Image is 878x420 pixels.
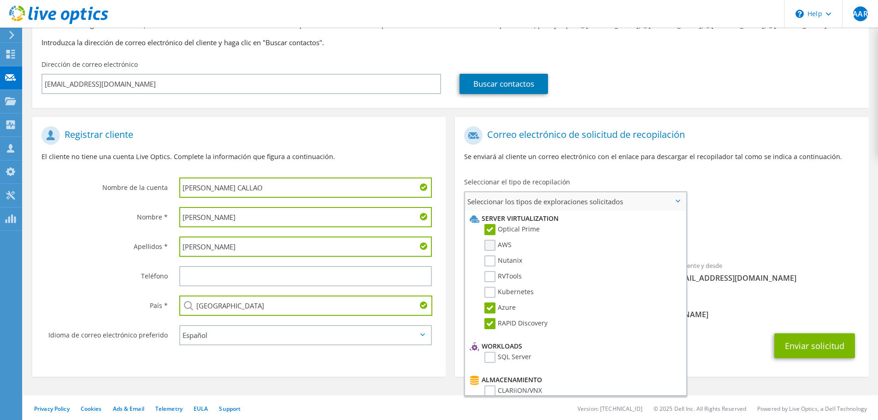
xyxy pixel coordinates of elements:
p: Se enviará al cliente un correo electrónico con el enlace para descargar el recopilador tal como ... [464,152,859,162]
label: Nombre de la cuenta [41,177,168,192]
span: AAR [853,6,868,21]
li: Workloads [467,341,681,352]
a: Buscar contactos [460,74,548,94]
label: Kubernetes [484,287,534,298]
button: Enviar solicitud [774,333,855,358]
a: Cookies [81,405,102,413]
div: Para [455,256,662,288]
li: © 2025 Dell Inc. All Rights Reserved [654,405,746,413]
p: El cliente no tiene una cuenta Live Optics. Complete la información que figura a continuación. [41,152,436,162]
li: Server Virtualization [467,213,681,224]
label: Azure [484,302,516,314]
label: Apellidos * [41,237,168,251]
label: Nombre * [41,207,168,222]
h1: Registrar cliente [41,126,432,145]
div: Recopilaciones solicitadas [455,214,868,251]
label: Optical Prime [484,224,540,235]
h1: Correo electrónico de solicitud de recopilación [464,126,854,145]
label: Dirección de correo electrónico [41,60,138,69]
h3: Introduzca la dirección de correo electrónico del cliente y haga clic en "Buscar contactos". [41,37,860,47]
label: Teléfono [41,266,168,281]
li: Version: [TECHNICAL_ID] [577,405,642,413]
div: Remitente y desde [662,256,869,288]
a: Telemetry [155,405,183,413]
a: Ads & Email [113,405,144,413]
span: Seleccionar los tipos de exploraciones solicitados [465,192,686,211]
svg: \n [796,10,804,18]
span: [EMAIL_ADDRESS][DOMAIN_NAME] [671,273,860,283]
li: Powered by Live Optics, a Dell Technology [757,405,867,413]
a: EULA [194,405,208,413]
a: Privacy Policy [34,405,70,413]
label: AWS [484,240,512,251]
label: Seleccionar el tipo de recopilación [464,177,570,187]
label: RAPID Discovery [484,318,548,329]
label: CLARiiON/VNX [484,385,542,396]
a: Support [219,405,241,413]
label: SQL Server [484,352,531,363]
div: CC y Responder a [455,292,868,324]
li: Almacenamiento [467,374,681,385]
label: País * [41,296,168,310]
label: RVTools [484,271,522,282]
label: Idioma de correo electrónico preferido [41,325,168,340]
label: Nutanix [484,255,522,266]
